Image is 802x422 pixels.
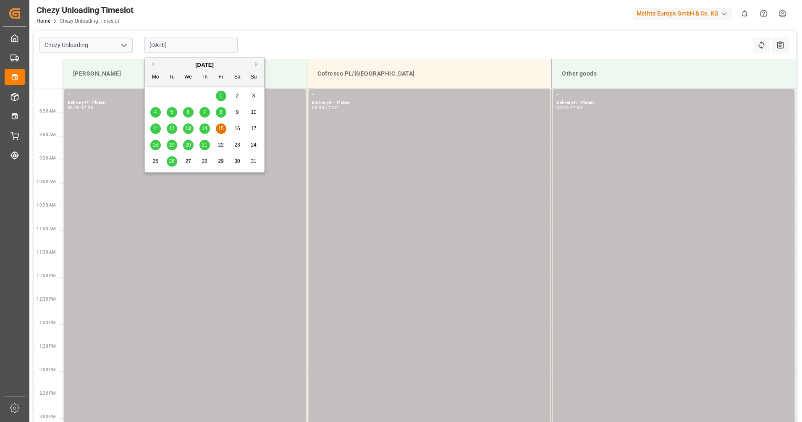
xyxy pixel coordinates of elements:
[234,142,240,148] span: 23
[251,142,256,148] span: 24
[81,106,93,110] div: 17:30
[218,142,223,148] span: 22
[185,142,191,148] span: 20
[167,72,177,83] div: Tu
[236,93,239,99] span: 2
[218,158,223,164] span: 29
[216,91,226,101] div: Choose Friday, August 1st, 2025
[39,37,133,53] input: Type to search/select
[232,91,243,101] div: Choose Saturday, August 2nd, 2025
[169,142,174,148] span: 19
[37,250,56,254] span: 11:30 AM
[70,66,300,81] div: [PERSON_NAME]
[145,61,264,69] div: [DATE]
[249,107,259,118] div: Choose Sunday, August 10th, 2025
[216,123,226,134] div: Choose Friday, August 15th, 2025
[150,107,161,118] div: Choose Monday, August 4th, 2025
[144,37,238,53] input: DD.MM.YYYY
[570,106,582,110] div: 17:30
[558,66,789,81] div: Other goods
[220,93,223,99] span: 1
[39,156,56,160] span: 9:30 AM
[216,72,226,83] div: Fr
[152,158,158,164] span: 25
[218,126,223,131] span: 15
[325,106,338,110] div: 17:30
[37,297,56,301] span: 12:30 PM
[234,126,240,131] span: 16
[147,88,262,170] div: month 2025-08
[149,62,154,67] button: Previous Month
[199,72,210,83] div: Th
[167,107,177,118] div: Choose Tuesday, August 5th, 2025
[152,126,158,131] span: 11
[232,140,243,150] div: Choose Saturday, August 23rd, 2025
[251,109,256,115] span: 10
[150,140,161,150] div: Choose Monday, August 18th, 2025
[183,123,194,134] div: Choose Wednesday, August 13th, 2025
[232,72,243,83] div: Sa
[117,39,130,52] button: open menu
[68,106,80,110] div: 08:00
[39,367,56,372] span: 2:00 PM
[167,156,177,167] div: Choose Tuesday, August 26th, 2025
[252,93,255,99] span: 3
[37,18,50,24] a: Home
[185,126,191,131] span: 13
[556,99,791,106] div: Delivery#: - Plate#:
[232,156,243,167] div: Choose Saturday, August 30th, 2025
[633,8,732,20] div: Melitta Europa GmbH & Co. KG
[556,106,569,110] div: 08:00
[202,142,207,148] span: 21
[154,109,157,115] span: 4
[183,156,194,167] div: Choose Wednesday, August 27th, 2025
[324,106,325,110] div: -
[232,123,243,134] div: Choose Saturday, August 16th, 2025
[216,140,226,150] div: Choose Friday, August 22nd, 2025
[39,344,56,349] span: 1:30 PM
[202,158,207,164] span: 28
[735,4,754,23] button: show 0 new notifications
[312,106,324,110] div: 08:00
[249,72,259,83] div: Su
[170,109,173,115] span: 5
[312,99,547,106] div: Delivery#: - Plate#:
[199,107,210,118] div: Choose Thursday, August 7th, 2025
[37,179,56,184] span: 10:00 AM
[220,109,223,115] span: 8
[754,4,773,23] button: Help Center
[216,156,226,167] div: Choose Friday, August 29th, 2025
[167,140,177,150] div: Choose Tuesday, August 19th, 2025
[152,142,158,148] span: 18
[37,4,134,16] div: Chezy Unloading Timeslot
[249,140,259,150] div: Choose Sunday, August 24th, 2025
[150,72,161,83] div: Mo
[199,156,210,167] div: Choose Thursday, August 28th, 2025
[249,91,259,101] div: Choose Sunday, August 3rd, 2025
[556,91,791,99] div: -
[68,99,302,106] div: Delivery#: - Plate#:
[39,391,56,396] span: 2:30 PM
[37,203,56,207] span: 10:30 AM
[39,320,56,325] span: 1:00 PM
[312,91,547,99] div: -
[255,62,260,67] button: Next Month
[199,123,210,134] div: Choose Thursday, August 14th, 2025
[633,5,735,21] button: Melitta Europa GmbH & Co. KG
[39,414,56,419] span: 3:00 PM
[199,140,210,150] div: Choose Thursday, August 21st, 2025
[68,91,302,99] div: -
[251,158,256,164] span: 31
[183,72,194,83] div: We
[202,126,207,131] span: 14
[169,158,174,164] span: 26
[216,107,226,118] div: Choose Friday, August 8th, 2025
[183,107,194,118] div: Choose Wednesday, August 6th, 2025
[249,156,259,167] div: Choose Sunday, August 31st, 2025
[150,156,161,167] div: Choose Monday, August 25th, 2025
[37,226,56,231] span: 11:00 AM
[232,107,243,118] div: Choose Saturday, August 9th, 2025
[234,158,240,164] span: 30
[187,109,190,115] span: 6
[569,106,570,110] div: -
